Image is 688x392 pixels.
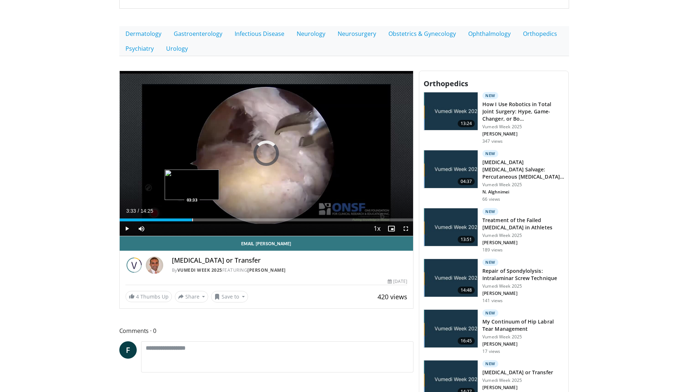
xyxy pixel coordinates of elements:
span: 14:25 [140,208,153,214]
a: 13:24 New How I Use Robotics in Total Joint Surgery: Hype, Game-Changer, or Bo… Vumedi Week 2025 ... [424,92,564,144]
a: 4 Thumbs Up [125,291,172,302]
a: Neurology [291,26,331,41]
p: Vumedi Week 2025 [482,378,553,383]
a: 16:45 New My Continuum of Hip Labral Tear Management Vumedi Week 2025 [PERSON_NAME] 17 views [424,309,564,354]
button: Save to [211,291,248,303]
button: Playback Rate [370,221,384,236]
p: Vumedi Week 2025 [482,182,564,188]
img: 388852d1-52a1-465f-a432-1f28de981add.jpg.150x105_q85_crop-smart_upscale.jpg [424,310,478,347]
p: Vumedi Week 2025 [482,124,564,130]
button: Share [175,291,209,303]
p: 66 views [482,196,500,202]
a: Orthopedics [517,26,563,41]
a: 13:51 New Treatment of the Failed [MEDICAL_DATA] in Athletes Vumedi Week 2025 [PERSON_NAME] 189 v... [424,208,564,253]
span: / [138,208,139,214]
h4: [MEDICAL_DATA] or Transfer [172,257,408,264]
button: Fullscreen [399,221,413,236]
h3: My Continuum of Hip Labral Tear Management [482,318,564,333]
button: Mute [134,221,149,236]
a: Gastroenterology [168,26,228,41]
p: New [482,309,498,317]
p: New [482,208,498,215]
p: 141 views [482,298,503,304]
span: 04:37 [458,178,475,185]
p: [PERSON_NAME] [482,385,553,391]
p: New [482,150,498,157]
img: Avatar [146,257,163,274]
a: 14:48 New Repair of Spondylolysis: Intralaminar Screw Technique Vumedi Week 2025 [PERSON_NAME] 14... [424,259,564,304]
a: Obstetrics & Gynecology [382,26,462,41]
img: 824adaca-6a37-4b71-877d-7626b1019ad1.jpg.150x105_q85_crop-smart_upscale.jpg [424,259,478,297]
p: 17 views [482,349,500,354]
a: Infectious Disease [228,26,291,41]
h3: How I Use Robotics in Total Joint Surgery: Hype, Game-Changer, or Bo… [482,101,564,122]
p: Vumedi Week 2025 [482,334,564,340]
a: Vumedi Week 2025 [177,267,222,273]
a: Psychiatry [119,41,160,56]
span: 13:51 [458,236,475,243]
span: 3:33 [126,208,136,214]
a: [PERSON_NAME] [247,267,286,273]
span: Comments 0 [119,326,414,335]
p: Vumedi Week 2025 [482,283,564,289]
video-js: Video Player [120,71,413,236]
p: Vumedi Week 2025 [482,233,564,238]
img: eac686f8-b057-4449-a6dc-a95ca058fbc7.jpg.150x105_q85_crop-smart_upscale.jpg [424,150,478,188]
h3: [MEDICAL_DATA] or Transfer [482,369,553,376]
p: 347 views [482,138,503,144]
p: N. Alghnimei [482,189,564,195]
span: 14:48 [458,287,475,294]
a: Dermatology [119,26,168,41]
div: Progress Bar [120,218,413,221]
span: 4 [136,293,139,300]
p: [PERSON_NAME] [482,240,564,246]
p: [PERSON_NAME] [482,291,564,296]
img: Vumedi Week 2025 [125,257,143,274]
h3: [MEDICAL_DATA] [MEDICAL_DATA] Salvage: Percutaneous [MEDICAL_DATA] and Hexapod Frame [482,159,564,180]
p: New [482,259,498,266]
img: image.jpeg [165,170,219,200]
a: 04:37 New [MEDICAL_DATA] [MEDICAL_DATA] Salvage: Percutaneous [MEDICAL_DATA] and Hexapod Frame Vu... [424,150,564,202]
a: Neurosurgery [331,26,382,41]
div: By FEATURING [172,267,408,274]
a: Email [PERSON_NAME] [120,236,413,251]
img: ee02e150-89ee-4ba2-9276-88a8de378782.jpg.150x105_q85_crop-smart_upscale.jpg [424,208,478,246]
a: F [119,341,137,359]
p: [PERSON_NAME] [482,131,564,137]
a: Ophthalmology [462,26,517,41]
button: Play [120,221,134,236]
p: New [482,92,498,99]
button: Enable picture-in-picture mode [384,221,399,236]
p: [PERSON_NAME] [482,341,564,347]
span: Orthopedics [424,79,468,88]
a: Urology [160,41,194,56]
h3: Treatment of the Failed [MEDICAL_DATA] in Athletes [482,217,564,231]
h3: Repair of Spondylolysis: Intralaminar Screw Technique [482,267,564,282]
span: 16:45 [458,337,475,345]
img: 7164e295-9f3a-4b7b-9557-72b53c07a474.jpg.150x105_q85_crop-smart_upscale.jpg [424,92,478,130]
p: 189 views [482,247,503,253]
p: New [482,360,498,367]
span: 13:24 [458,120,475,127]
span: 420 views [378,292,407,301]
div: [DATE] [388,278,407,285]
